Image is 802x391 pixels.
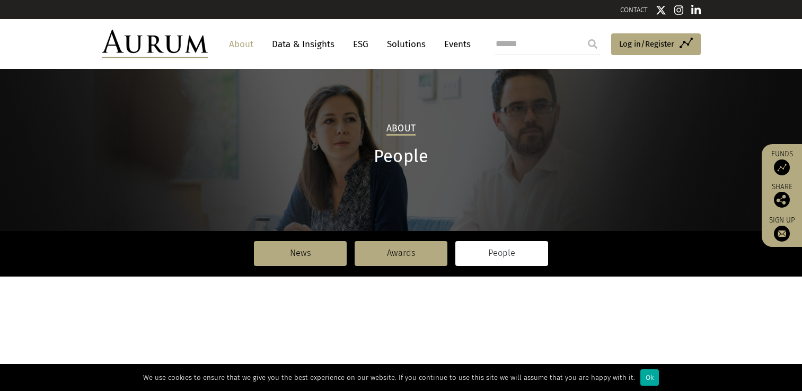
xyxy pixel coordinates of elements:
[348,34,374,54] a: ESG
[582,33,603,55] input: Submit
[674,5,684,15] img: Instagram icon
[611,33,701,56] a: Log in/Register
[620,6,648,14] a: CONTACT
[640,369,659,386] div: Ok
[254,241,347,265] a: News
[355,241,447,265] a: Awards
[774,192,790,208] img: Share this post
[767,183,797,208] div: Share
[774,159,790,175] img: Access Funds
[439,34,471,54] a: Events
[224,34,259,54] a: About
[382,34,431,54] a: Solutions
[267,34,340,54] a: Data & Insights
[386,123,416,136] h2: About
[691,5,701,15] img: Linkedin icon
[767,216,797,242] a: Sign up
[102,30,208,58] img: Aurum
[455,241,548,265] a: People
[619,38,674,50] span: Log in/Register
[767,149,797,175] a: Funds
[656,5,666,15] img: Twitter icon
[774,226,790,242] img: Sign up to our newsletter
[102,146,701,167] h1: People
